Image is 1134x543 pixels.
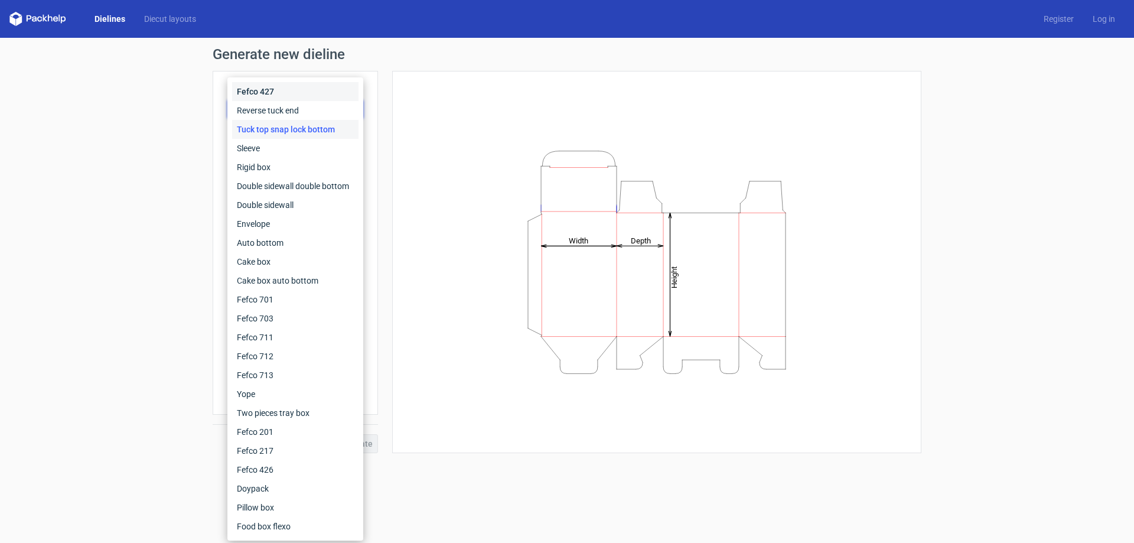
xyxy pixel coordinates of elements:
[232,479,359,498] div: Doypack
[232,366,359,385] div: Fefco 713
[232,517,359,536] div: Food box flexo
[232,309,359,328] div: Fefco 703
[135,13,206,25] a: Diecut layouts
[232,271,359,290] div: Cake box auto bottom
[232,422,359,441] div: Fefco 201
[1083,13,1125,25] a: Log in
[232,158,359,177] div: Rigid box
[232,290,359,309] div: Fefco 701
[232,328,359,347] div: Fefco 711
[670,266,679,288] tspan: Height
[569,236,588,245] tspan: Width
[1034,13,1083,25] a: Register
[232,196,359,214] div: Double sidewall
[232,385,359,404] div: Yope
[232,460,359,479] div: Fefco 426
[232,101,359,120] div: Reverse tuck end
[232,441,359,460] div: Fefco 217
[232,139,359,158] div: Sleeve
[232,252,359,271] div: Cake box
[232,347,359,366] div: Fefco 712
[232,233,359,252] div: Auto bottom
[232,120,359,139] div: Tuck top snap lock bottom
[232,82,359,101] div: Fefco 427
[213,47,921,61] h1: Generate new dieline
[85,13,135,25] a: Dielines
[232,177,359,196] div: Double sidewall double bottom
[232,498,359,517] div: Pillow box
[631,236,651,245] tspan: Depth
[232,214,359,233] div: Envelope
[232,404,359,422] div: Two pieces tray box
